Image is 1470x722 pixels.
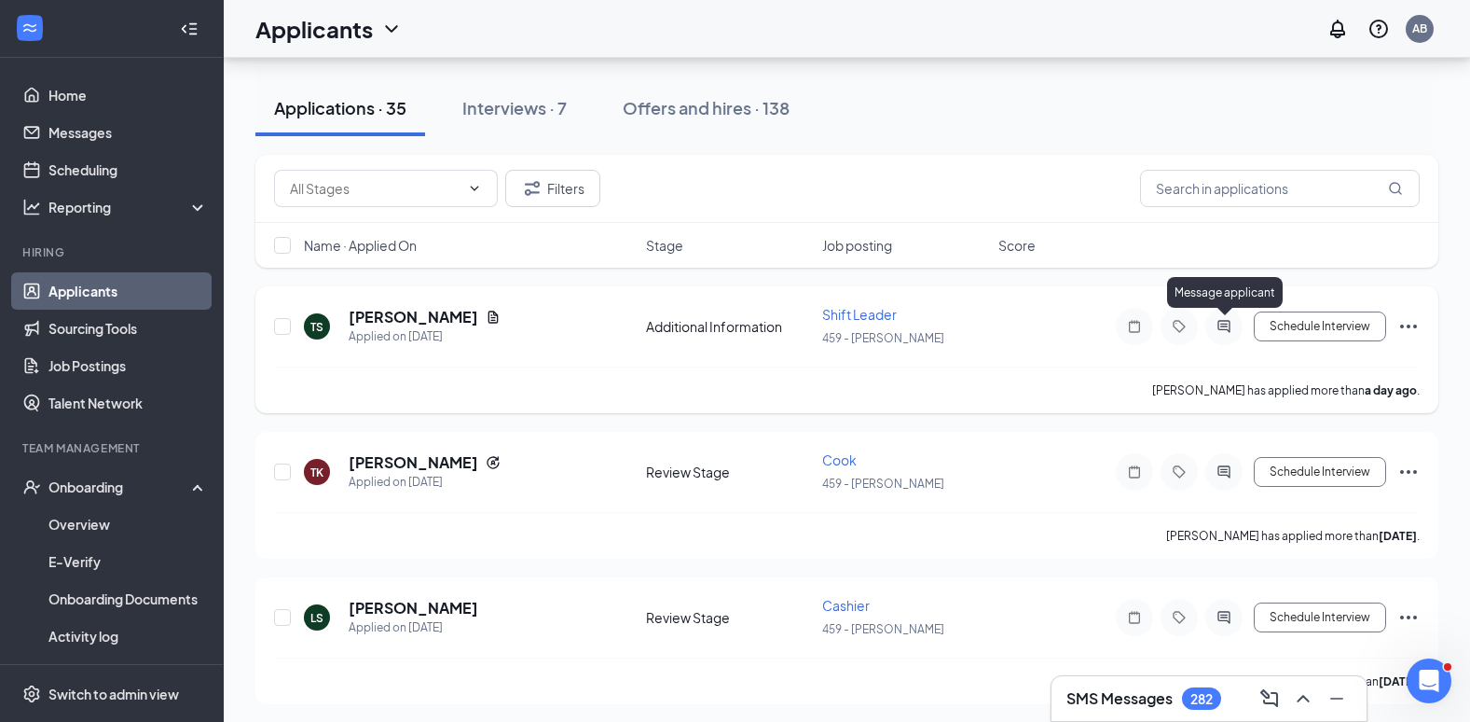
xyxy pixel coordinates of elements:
[1258,687,1281,710] svg: ComposeMessage
[1407,659,1451,703] iframe: Intercom live chat
[1166,673,1420,689] p: [PERSON_NAME] has applied more than .
[1123,319,1146,334] svg: Note
[255,13,373,45] h1: Applicants
[1254,312,1386,341] button: Schedule Interview
[349,618,478,637] div: Applied on [DATE]
[290,178,460,199] input: All Stages
[1254,603,1386,632] button: Schedule Interview
[822,451,857,468] span: Cook
[349,327,501,346] div: Applied on [DATE]
[1379,674,1417,688] b: [DATE]
[22,244,204,260] div: Hiring
[486,310,501,325] svg: Document
[1254,457,1386,487] button: Schedule Interview
[48,655,208,692] a: Team
[1152,382,1420,398] p: [PERSON_NAME] has applied more than .
[1412,21,1427,36] div: AB
[1168,610,1190,625] svg: Tag
[1397,461,1420,483] svg: Ellipses
[646,236,683,255] span: Stage
[22,478,41,496] svg: UserCheck
[1166,528,1420,544] p: [PERSON_NAME] has applied more than .
[1213,465,1235,479] svg: ActiveChat
[1326,687,1348,710] svg: Minimize
[1167,277,1283,308] div: Message applicant
[48,310,208,347] a: Sourcing Tools
[1213,319,1235,334] svg: ActiveChat
[1213,610,1235,625] svg: ActiveChat
[1255,684,1285,714] button: ComposeMessage
[646,463,811,481] div: Review Stage
[462,96,567,119] div: Interviews · 7
[48,198,209,216] div: Reporting
[1292,687,1314,710] svg: ChevronUp
[304,236,417,255] span: Name · Applied On
[21,19,39,37] svg: WorkstreamLogo
[349,452,478,473] h5: [PERSON_NAME]
[310,610,323,626] div: LS
[1288,684,1318,714] button: ChevronUp
[48,580,208,618] a: Onboarding Documents
[646,317,811,336] div: Additional Information
[48,618,208,655] a: Activity log
[505,170,600,207] button: Filter Filters
[22,685,41,703] svg: Settings
[822,331,944,345] span: 459 - [PERSON_NAME]
[486,455,501,470] svg: Reapply
[998,236,1036,255] span: Score
[349,598,478,618] h5: [PERSON_NAME]
[1123,610,1146,625] svg: Note
[623,96,790,119] div: Offers and hires · 138
[1190,691,1213,707] div: 282
[349,473,501,492] div: Applied on [DATE]
[1066,688,1173,709] h3: SMS Messages
[1397,606,1420,629] svg: Ellipses
[22,440,204,456] div: Team Management
[48,76,208,114] a: Home
[1123,465,1146,479] svg: Note
[22,198,41,216] svg: Analysis
[1168,319,1190,334] svg: Tag
[1397,315,1420,338] svg: Ellipses
[1365,383,1417,397] b: a day ago
[48,114,208,151] a: Messages
[48,151,208,188] a: Scheduling
[310,465,323,480] div: TK
[180,20,199,38] svg: Collapse
[467,181,482,196] svg: ChevronDown
[1140,170,1420,207] input: Search in applications
[1326,18,1349,40] svg: Notifications
[349,307,478,327] h5: [PERSON_NAME]
[1168,465,1190,479] svg: Tag
[48,384,208,422] a: Talent Network
[48,685,179,703] div: Switch to admin view
[1367,18,1390,40] svg: QuestionInfo
[822,306,897,323] span: Shift Leader
[310,319,323,335] div: TS
[822,622,944,636] span: 459 - [PERSON_NAME]
[48,347,208,384] a: Job Postings
[274,96,406,119] div: Applications · 35
[521,177,543,200] svg: Filter
[48,506,208,543] a: Overview
[1388,181,1403,196] svg: MagnifyingGlass
[1322,684,1352,714] button: Minimize
[822,477,944,491] span: 459 - [PERSON_NAME]
[380,18,403,40] svg: ChevronDown
[48,272,208,310] a: Applicants
[646,608,811,627] div: Review Stage
[822,597,870,614] span: Cashier
[822,236,892,255] span: Job posting
[48,478,192,496] div: Onboarding
[1379,529,1417,543] b: [DATE]
[48,543,208,580] a: E-Verify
